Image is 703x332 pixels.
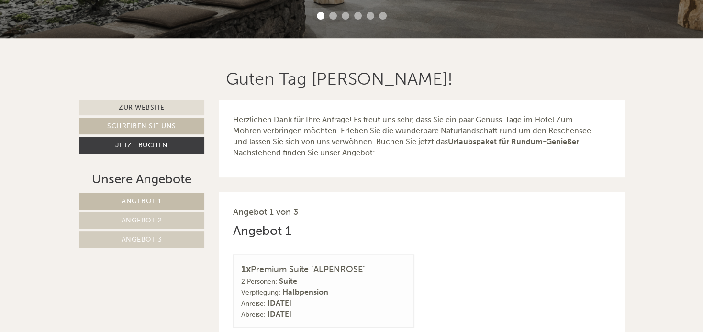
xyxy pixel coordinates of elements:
[241,263,251,275] b: 1x
[79,170,205,188] div: Unsere Angebote
[14,46,160,53] small: 13:24
[122,197,162,205] span: Angebot 1
[233,222,291,240] div: Angebot 1
[282,288,328,297] b: Halbpension
[268,299,291,308] b: [DATE]
[241,310,266,319] small: Abreise:
[122,216,162,224] span: Angebot 2
[7,26,165,55] div: Guten Tag, wie können wir Ihnen helfen?
[241,277,277,286] small: 2 Personen:
[279,277,297,286] b: Suite
[122,235,162,243] span: Angebot 3
[226,69,453,89] h1: Guten Tag [PERSON_NAME]!
[171,7,206,23] div: [DATE]
[241,288,280,297] small: Verpflegung:
[79,100,205,115] a: Zur Website
[79,118,205,134] a: Schreiben Sie uns
[241,299,266,308] small: Anreise:
[233,114,610,158] p: Herzlichen Dank für Ihre Anfrage! Es freut uns sehr, dass Sie ein paar Genuss-Tage im Hotel Zum M...
[268,310,291,319] b: [DATE]
[448,137,579,146] strong: Urlaubspaket für Rundum-Genießer
[319,252,377,269] button: Senden
[14,28,160,35] div: Hotel [GEOGRAPHIC_DATA]
[233,207,298,217] span: Angebot 1 von 3
[79,137,205,154] a: Jetzt buchen
[241,262,406,276] div: Premium Suite "ALPENROSE"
